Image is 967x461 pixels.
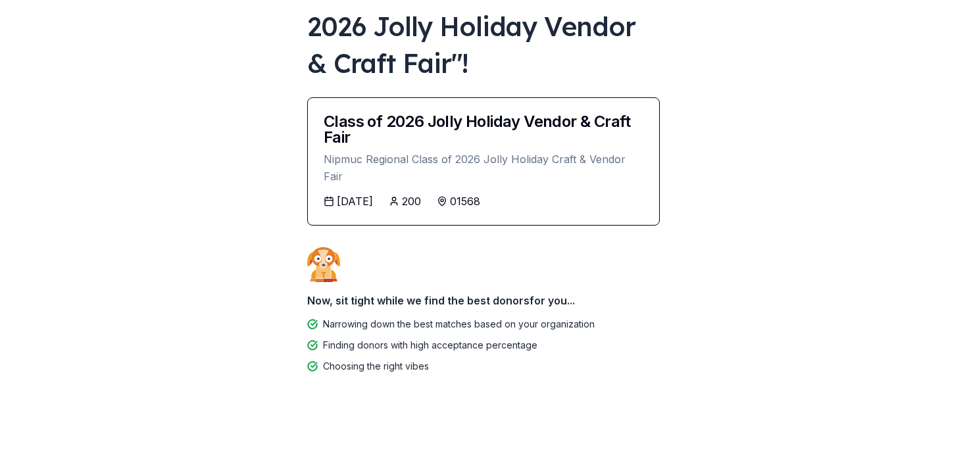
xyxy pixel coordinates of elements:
img: Dog waiting patiently [307,247,340,282]
div: 200 [402,193,421,209]
div: Finding donors with high acceptance percentage [323,337,537,353]
div: Narrowing down the best matches based on your organization [323,316,595,332]
div: [DATE] [337,193,373,209]
div: 01568 [450,193,480,209]
div: Choosing the right vibes [323,358,429,374]
div: Class of 2026 Jolly Holiday Vendor & Craft Fair [324,114,643,145]
div: Now, sit tight while we find the best donors for you... [307,287,660,314]
div: Nipmuc Regional Class of 2026 Jolly Holiday Craft & Vendor Fair [324,151,643,185]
